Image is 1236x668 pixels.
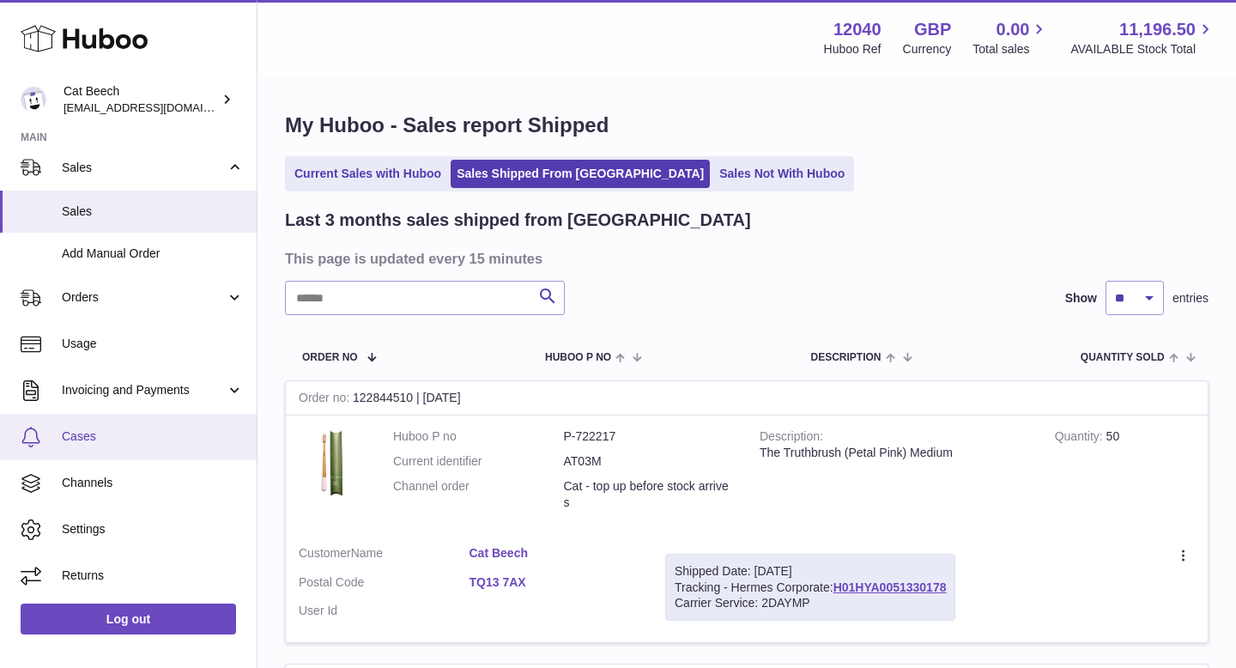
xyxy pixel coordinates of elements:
h3: This page is updated every 15 minutes [285,249,1204,268]
span: Settings [62,521,244,537]
span: Cases [62,428,244,445]
div: 122844510 | [DATE] [286,381,1208,416]
span: Orders [62,289,226,306]
span: Sales [62,160,226,176]
dt: Current identifier [393,453,564,470]
a: 0.00 Total sales [972,18,1049,58]
div: Cat Beech [64,83,218,116]
a: Cat Beech [470,545,640,562]
span: Add Manual Order [62,246,244,262]
span: AVAILABLE Stock Total [1070,41,1215,58]
span: Description [810,352,881,363]
div: Currency [903,41,952,58]
strong: Order no [299,391,353,409]
dt: Name [299,545,470,566]
a: Sales Not With Huboo [713,160,851,188]
strong: 12040 [833,18,882,41]
span: Usage [62,336,244,352]
div: Carrier Service: 2DAYMP [675,595,946,611]
a: H01HYA0051330178 [833,580,947,594]
span: entries [1172,290,1209,307]
div: Shipped Date: [DATE] [675,563,946,580]
dd: Cat - top up before stock arrives [564,478,735,511]
img: Cat@thetruthbrush.com [21,87,46,112]
span: Invoicing and Payments [62,382,226,398]
h1: My Huboo - Sales report Shipped [285,112,1209,139]
a: 11,196.50 AVAILABLE Stock Total [1070,18,1215,58]
span: 11,196.50 [1119,18,1196,41]
a: Current Sales with Huboo [288,160,447,188]
a: Log out [21,604,236,635]
td: 50 [1042,416,1208,532]
div: The Truthbrush (Petal Pink) Medium [760,445,1029,461]
dd: AT03M [564,453,735,470]
div: Tracking - Hermes Corporate: [665,554,955,622]
span: Channels [62,475,244,491]
dt: Huboo P no [393,428,564,445]
label: Show [1065,290,1097,307]
span: Sales [62,203,244,220]
strong: GBP [914,18,951,41]
strong: Description [760,429,823,447]
dd: P-722217 [564,428,735,445]
span: Huboo P no [545,352,611,363]
span: Returns [62,568,244,584]
span: Customer [299,546,351,560]
span: 0.00 [997,18,1030,41]
dt: Postal Code [299,574,470,595]
dt: Channel order [393,478,564,511]
span: Order No [302,352,358,363]
dt: User Id [299,603,470,619]
a: Sales Shipped From [GEOGRAPHIC_DATA] [451,160,710,188]
img: AT03M.jpg [299,428,367,497]
h2: Last 3 months sales shipped from [GEOGRAPHIC_DATA] [285,209,751,232]
strong: Quantity [1055,429,1106,447]
span: [EMAIL_ADDRESS][DOMAIN_NAME] [64,100,252,114]
span: Total sales [972,41,1049,58]
a: TQ13 7AX [470,574,640,591]
div: Huboo Ref [824,41,882,58]
span: Quantity Sold [1081,352,1165,363]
